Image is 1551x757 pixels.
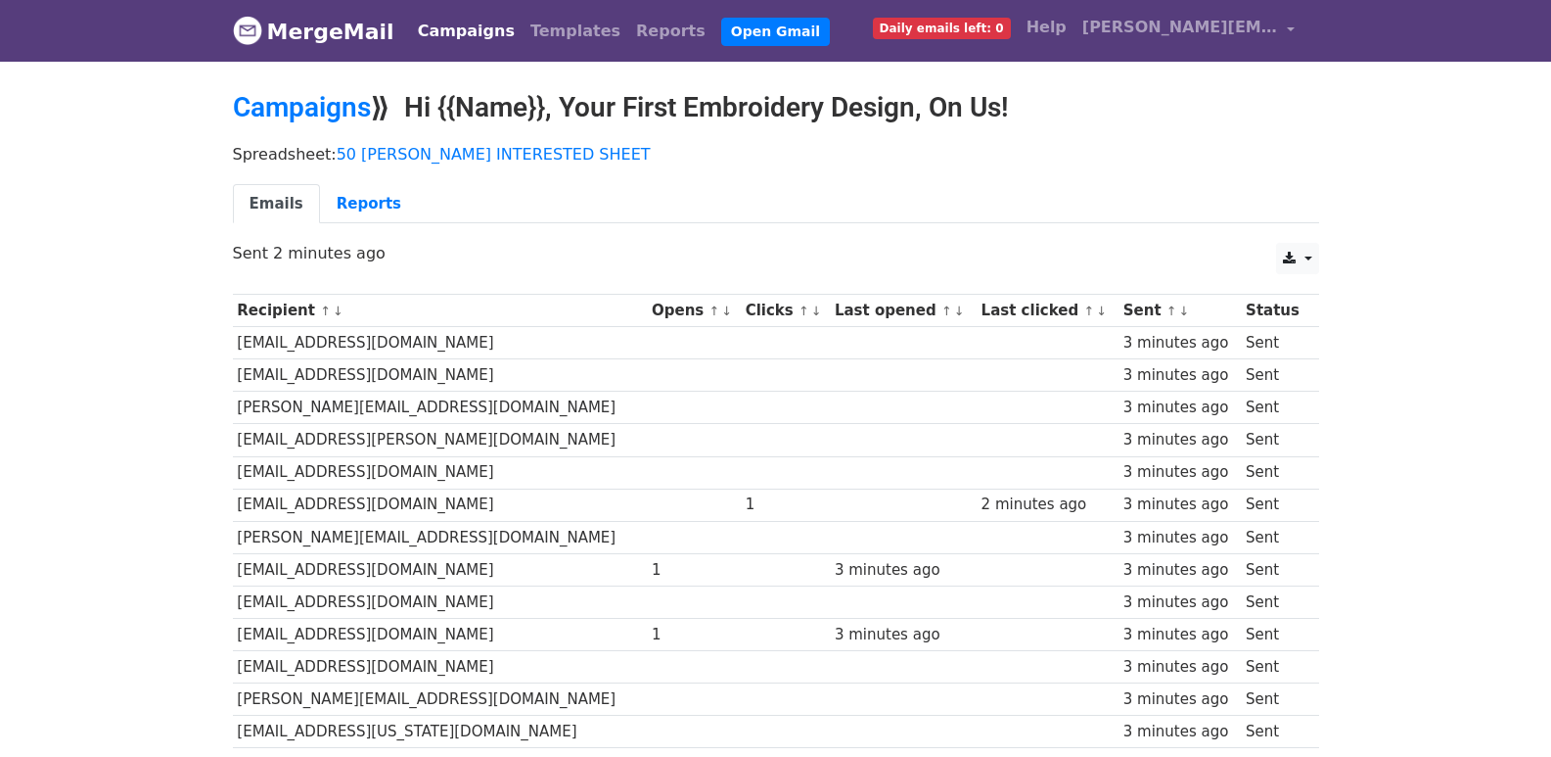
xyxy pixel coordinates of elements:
td: Sent [1241,392,1308,424]
td: Sent [1241,424,1308,456]
a: ↓ [1096,304,1107,318]
a: Reports [628,12,713,51]
td: Sent [1241,716,1308,748]
a: Emails [233,184,320,224]
td: [EMAIL_ADDRESS][DOMAIN_NAME] [233,359,648,392]
div: 3 minutes ago [1123,332,1237,355]
th: Clicks [741,295,830,327]
a: ↑ [1083,304,1094,318]
a: ↓ [721,304,732,318]
img: MergeMail logo [233,16,262,45]
div: 3 minutes ago [1123,656,1237,679]
td: [EMAIL_ADDRESS][DOMAIN_NAME] [233,327,648,359]
a: MergeMail [233,11,394,52]
td: Sent [1241,586,1308,618]
div: 3 minutes ago [835,624,972,646]
a: 50 [PERSON_NAME] INTERESTED SHEET [337,145,651,164]
div: 3 minutes ago [1123,559,1237,582]
a: Open Gmail [721,18,830,46]
a: Daily emails left: 0 [865,8,1019,47]
td: [EMAIL_ADDRESS][PERSON_NAME][DOMAIN_NAME] [233,424,648,456]
div: 3 minutes ago [1123,591,1237,614]
th: Sent [1118,295,1241,327]
a: ↓ [811,304,822,318]
a: ↓ [954,304,965,318]
td: [PERSON_NAME][EMAIL_ADDRESS][DOMAIN_NAME] [233,521,648,553]
span: [PERSON_NAME][EMAIL_ADDRESS][DOMAIN_NAME] [1082,16,1278,39]
span: Daily emails left: 0 [873,18,1011,39]
p: Spreadsheet: [233,144,1319,165]
a: Campaigns [233,91,371,123]
div: 3 minutes ago [1123,721,1237,743]
div: 3 minutes ago [835,559,972,582]
div: 3 minutes ago [1123,494,1237,516]
a: ↓ [333,304,343,318]
iframe: Chat Widget [1453,663,1551,757]
div: 3 minutes ago [1123,688,1237,711]
td: [EMAIL_ADDRESS][DOMAIN_NAME] [233,489,648,521]
td: Sent [1241,553,1308,586]
a: ↑ [1166,304,1177,318]
td: Sent [1241,327,1308,359]
a: ↑ [709,304,720,318]
td: [PERSON_NAME][EMAIL_ADDRESS][DOMAIN_NAME] [233,684,648,716]
div: 3 minutes ago [1123,624,1237,646]
td: [EMAIL_ADDRESS][DOMAIN_NAME] [233,651,648,684]
div: 1 [652,624,736,646]
a: Campaigns [410,12,523,51]
td: Sent [1241,619,1308,651]
th: Last opened [830,295,977,327]
div: 1 [746,494,826,516]
a: [PERSON_NAME][EMAIL_ADDRESS][DOMAIN_NAME] [1074,8,1303,54]
td: Sent [1241,651,1308,684]
th: Recipient [233,295,648,327]
div: 3 minutes ago [1123,397,1237,419]
h2: ⟫ Hi {{Name}}, Your First Embroidery Design, On Us! [233,91,1319,124]
a: ↓ [1179,304,1190,318]
a: ↑ [320,304,331,318]
a: Templates [523,12,628,51]
td: Sent [1241,521,1308,553]
td: Sent [1241,359,1308,392]
th: Status [1241,295,1308,327]
div: 2 minutes ago [981,494,1115,516]
td: [EMAIL_ADDRESS][DOMAIN_NAME] [233,553,648,586]
td: Sent [1241,489,1308,521]
td: [EMAIL_ADDRESS][DOMAIN_NAME] [233,586,648,618]
th: Opens [647,295,741,327]
a: ↑ [941,304,952,318]
a: Help [1019,8,1074,47]
td: [PERSON_NAME][EMAIL_ADDRESS][DOMAIN_NAME] [233,392,648,424]
a: ↑ [798,304,809,318]
td: Sent [1241,456,1308,489]
div: 3 minutes ago [1123,461,1237,484]
td: [EMAIL_ADDRESS][DOMAIN_NAME] [233,619,648,651]
div: 1 [652,559,736,582]
td: Sent [1241,684,1308,716]
th: Last clicked [977,295,1118,327]
td: [EMAIL_ADDRESS][US_STATE][DOMAIN_NAME] [233,716,648,748]
div: 3 minutes ago [1123,429,1237,451]
p: Sent 2 minutes ago [233,243,1319,263]
td: [EMAIL_ADDRESS][DOMAIN_NAME] [233,456,648,489]
div: 3 minutes ago [1123,527,1237,549]
a: Reports [320,184,418,224]
div: 3 minutes ago [1123,364,1237,387]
